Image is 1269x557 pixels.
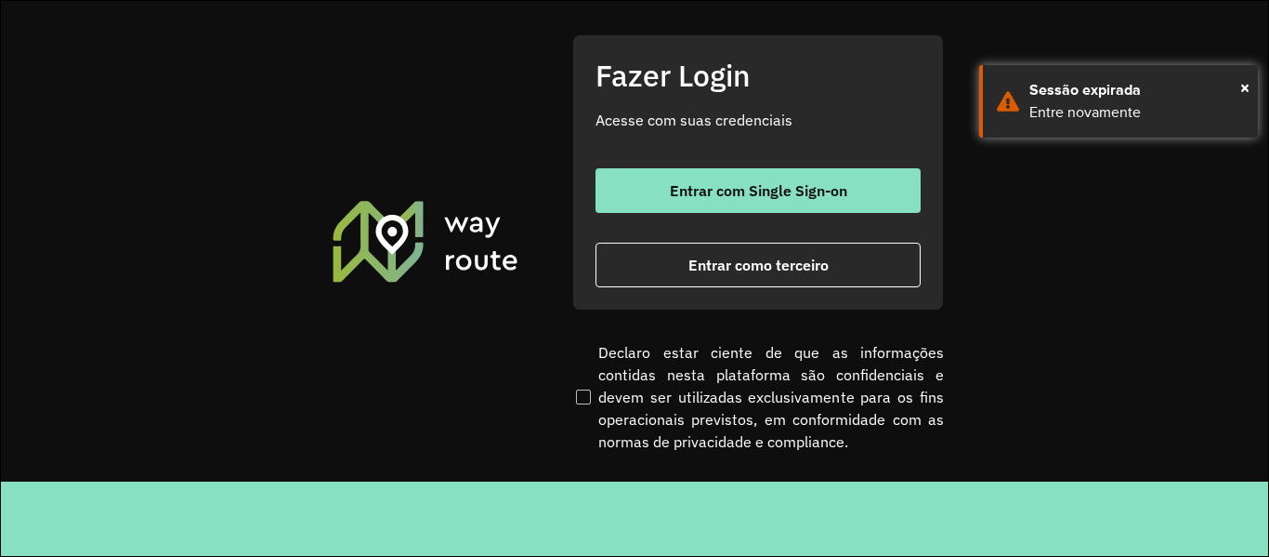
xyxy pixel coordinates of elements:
button: Close [1240,73,1249,101]
button: button [595,243,921,287]
img: Roteirizador AmbevTech [330,198,521,284]
span: × [1240,73,1249,101]
div: Sessão expirada [1029,79,1244,101]
span: Entrar com Single Sign-on [670,183,847,198]
label: Declaro estar ciente de que as informações contidas nesta plataforma são confidenciais e devem se... [572,341,944,453]
button: button [595,168,921,213]
span: Entrar como terceiro [688,258,829,272]
p: Acesse com suas credenciais [595,109,921,131]
h2: Fazer Login [595,58,921,93]
div: Entre novamente [1029,101,1244,124]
